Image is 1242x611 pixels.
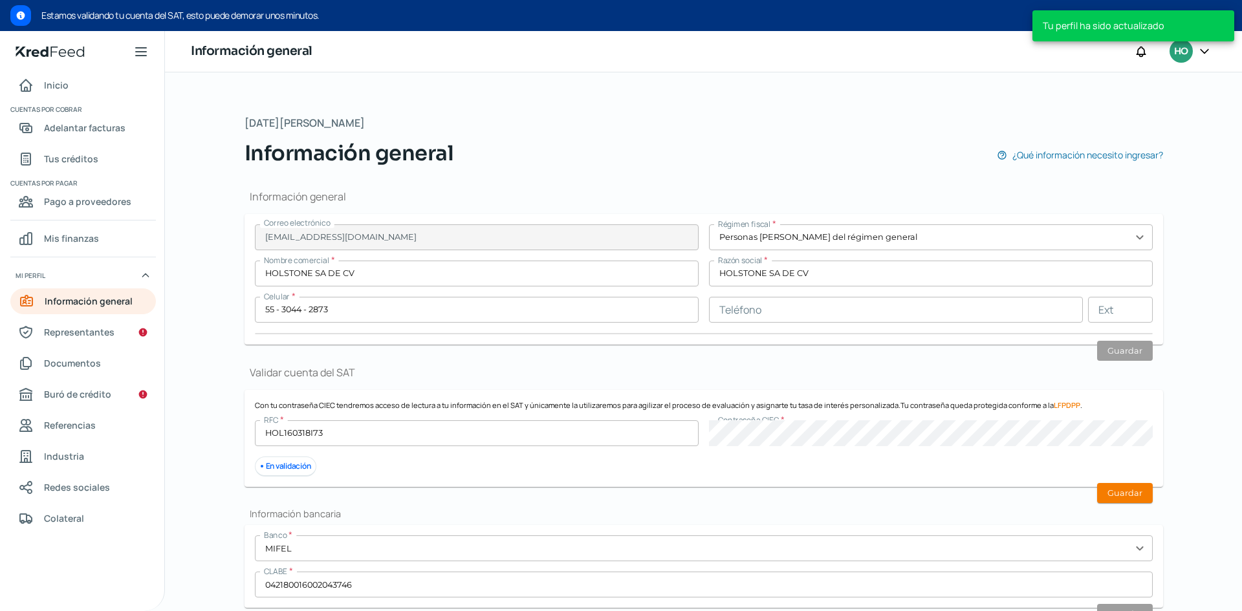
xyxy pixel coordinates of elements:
a: Industria [10,444,156,469]
button: Guardar [1097,341,1153,361]
h1: Validar cuenta del SAT [245,365,1163,380]
span: Celular [264,291,290,302]
span: Colateral [44,510,84,526]
a: Colateral [10,506,156,531]
div: En validación [255,456,317,477]
span: HO [1174,44,1188,59]
a: Representantes [10,319,156,345]
span: Referencias [44,417,96,433]
span: Información general [45,293,133,309]
span: CLABE [264,566,287,577]
a: Buró de crédito [10,381,156,407]
a: LFPDPP [1054,400,1080,410]
span: Correo electrónico [264,217,331,228]
span: Buró de crédito [44,386,111,402]
a: Mis finanzas [10,226,156,252]
a: Pago a proveedores [10,189,156,215]
a: Inicio [10,72,156,98]
span: Adelantar facturas [44,120,125,136]
span: Banco [264,530,287,541]
span: Tus créditos [44,151,98,167]
span: Documentos [44,355,101,371]
a: Referencias [10,413,156,438]
a: Adelantar facturas [10,115,156,141]
span: Cuentas por pagar [10,177,154,189]
a: Redes sociales [10,475,156,500]
p: Con tu contraseña CIEC tendremos acceso de lectura a tu información en el SAT y únicamente la uti... [255,400,1153,410]
span: Mi perfil [16,270,45,281]
span: Industria [44,448,84,464]
span: Redes sociales [44,479,110,495]
span: Pago a proveedores [44,193,131,209]
h2: Información bancaria [245,508,1163,520]
h1: Información general [245,189,1163,204]
span: Contraseña CIEC [718,414,779,425]
h1: Información general [191,42,312,61]
a: Información general [10,288,156,314]
span: Razón social [718,255,762,266]
div: Tu perfil ha sido actualizado [1032,10,1234,41]
button: Guardar [1097,483,1153,503]
span: [DATE][PERSON_NAME] [245,114,365,133]
a: Documentos [10,350,156,376]
span: Inicio [44,77,69,93]
span: Información general [245,138,454,169]
span: Mis finanzas [44,230,99,246]
span: Representantes [44,324,114,340]
span: Régimen fiscal [718,219,770,230]
a: Tus créditos [10,146,156,172]
span: ¿Qué información necesito ingresar? [1012,147,1163,163]
span: Estamos validando tu cuenta del SAT, esto puede demorar unos minutos. [41,8,1232,23]
span: Cuentas por cobrar [10,103,154,115]
span: Nombre comercial [264,255,329,266]
span: RFC [264,414,278,425]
